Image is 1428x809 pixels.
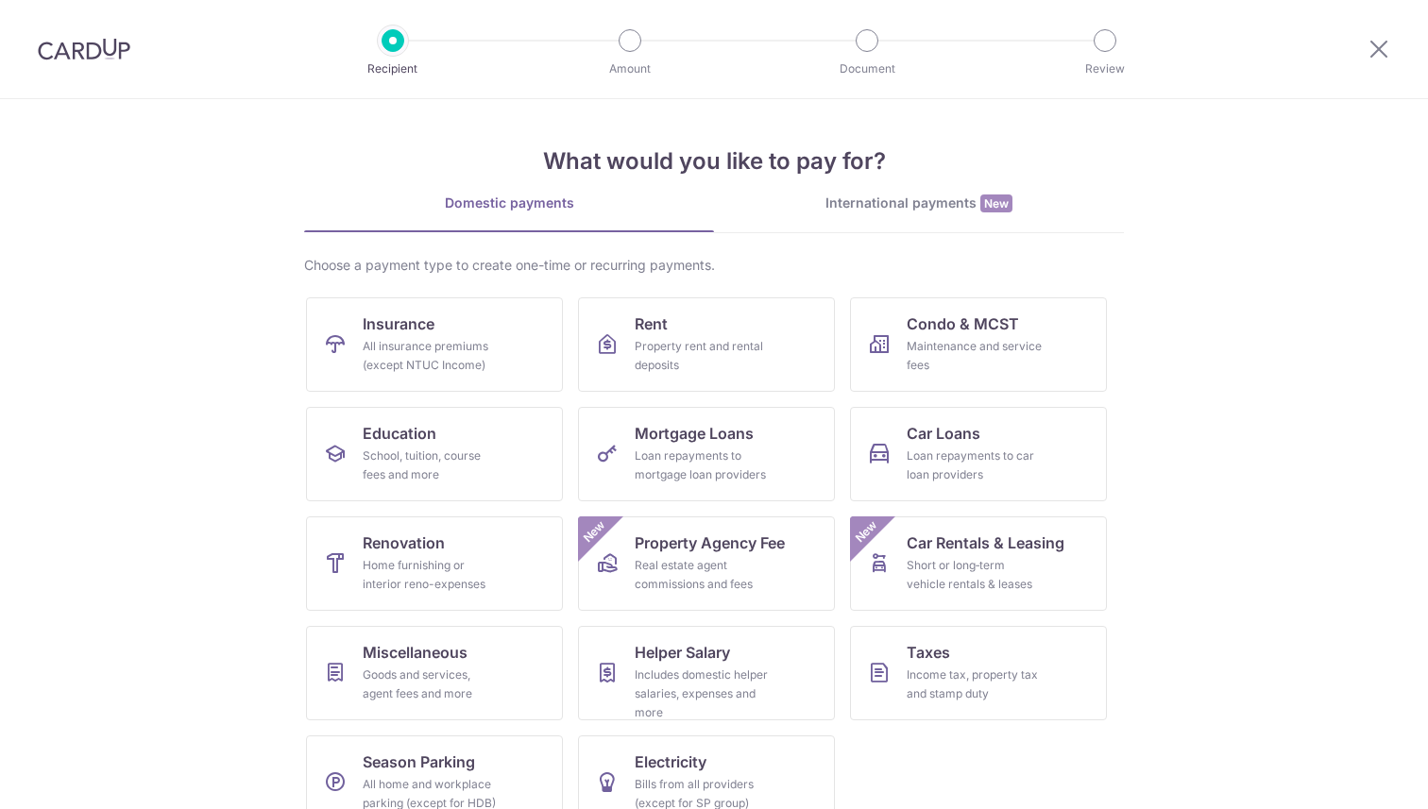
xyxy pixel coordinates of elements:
[363,447,499,484] div: School, tuition, course fees and more
[363,337,499,375] div: All insurance premiums (except NTUC Income)
[363,556,499,594] div: Home furnishing or interior reno-expenses
[306,516,563,611] a: RenovationHome furnishing or interior reno-expenses
[578,516,835,611] a: Property Agency FeeReal estate agent commissions and feesNew
[306,297,563,392] a: InsuranceAll insurance premiums (except NTUC Income)
[304,194,714,212] div: Domestic payments
[714,194,1124,213] div: International payments
[907,531,1064,554] span: Car Rentals & Leasing
[306,626,563,720] a: MiscellaneousGoods and services, agent fees and more
[635,447,771,484] div: Loan repayments to mortgage loan providers
[38,38,130,60] img: CardUp
[306,407,563,501] a: EducationSchool, tuition, course fees and more
[797,59,937,78] p: Document
[907,312,1019,335] span: Condo & MCST
[635,750,706,773] span: Electricity
[980,194,1012,212] span: New
[363,641,467,664] span: Miscellaneous
[323,59,463,78] p: Recipient
[363,750,475,773] span: Season Parking
[907,556,1043,594] div: Short or long‑term vehicle rentals & leases
[850,297,1107,392] a: Condo & MCSTMaintenance and service fees
[907,422,980,445] span: Car Loans
[560,59,700,78] p: Amount
[851,516,882,548] span: New
[635,337,771,375] div: Property rent and rental deposits
[850,516,1107,611] a: Car Rentals & LeasingShort or long‑term vehicle rentals & leasesNew
[363,312,434,335] span: Insurance
[578,297,835,392] a: RentProperty rent and rental deposits
[850,407,1107,501] a: Car LoansLoan repayments to car loan providers
[1035,59,1175,78] p: Review
[304,256,1124,275] div: Choose a payment type to create one-time or recurring payments.
[850,626,1107,720] a: TaxesIncome tax, property tax and stamp duty
[907,666,1043,703] div: Income tax, property tax and stamp duty
[579,516,610,548] span: New
[635,531,785,554] span: Property Agency Fee
[907,641,950,664] span: Taxes
[635,556,771,594] div: Real estate agent commissions and fees
[363,666,499,703] div: Goods and services, agent fees and more
[578,626,835,720] a: Helper SalaryIncludes domestic helper salaries, expenses and more
[578,407,835,501] a: Mortgage LoansLoan repayments to mortgage loan providers
[363,531,445,554] span: Renovation
[907,337,1043,375] div: Maintenance and service fees
[363,422,436,445] span: Education
[304,144,1124,178] h4: What would you like to pay for?
[635,666,771,722] div: Includes domestic helper salaries, expenses and more
[635,422,754,445] span: Mortgage Loans
[635,641,730,664] span: Helper Salary
[907,447,1043,484] div: Loan repayments to car loan providers
[635,312,668,335] span: Rent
